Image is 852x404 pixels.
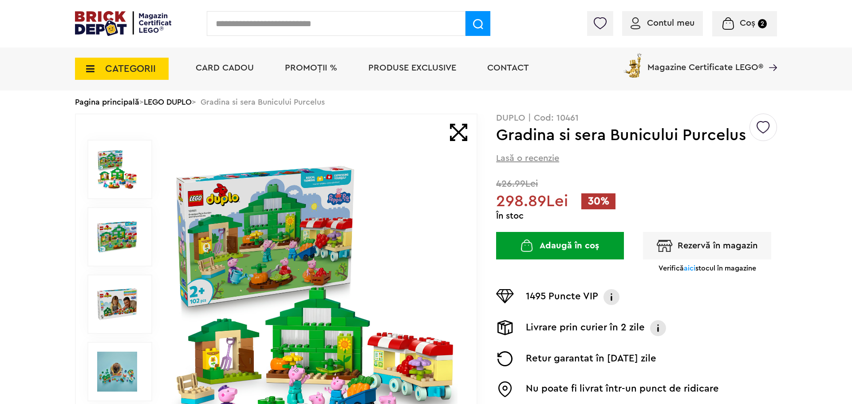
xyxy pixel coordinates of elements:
p: DUPLO | Cod: 10461 [496,114,777,122]
span: 426.99Lei [496,179,777,188]
p: Verifică stocul în magazine [659,264,756,273]
img: Seturi Lego Gradina si sera Bunicului Purcelus [97,352,137,392]
img: Gradina si sera Bunicului Purcelus [97,149,137,189]
p: 1495 Puncte VIP [526,289,598,305]
img: Info VIP [603,289,620,305]
img: Livrare [496,320,514,335]
a: Produse exclusive [368,63,456,72]
a: LEGO DUPLO [144,98,192,106]
span: 298.89Lei [496,193,568,209]
span: 30% [581,193,615,209]
img: Gradina si sera Bunicului Purcelus [97,217,137,257]
span: CATEGORII [105,64,156,74]
img: Info livrare prin curier [649,320,667,336]
div: În stoc [496,212,777,220]
h1: Gradina si sera Bunicului Purcelus [496,127,748,143]
img: Returnare [496,351,514,366]
p: Livrare prin curier în 2 zile [526,320,645,336]
span: Contul meu [647,19,694,27]
span: Lasă o recenzie [496,152,559,165]
a: Pagina principală [75,98,139,106]
small: 2 [758,19,767,28]
button: Rezervă în magazin [643,232,771,259]
a: Card Cadou [196,63,254,72]
a: PROMOȚII % [285,63,337,72]
img: Puncte VIP [496,289,514,303]
a: Magazine Certificate LEGO® [763,51,777,60]
button: Adaugă în coș [496,232,624,259]
p: Retur garantat în [DATE] zile [526,351,656,366]
p: Nu poate fi livrat într-un punct de ridicare [526,381,719,397]
span: aici [684,265,695,272]
img: Gradina si sera Bunicului Purcelus LEGO 10461 [97,284,137,324]
img: Easybox [496,381,514,397]
span: Coș [740,19,755,27]
a: Contul meu [631,19,694,27]
div: > > Gradina si sera Bunicului Purcelus [75,90,777,114]
a: Contact [487,63,529,72]
span: Magazine Certificate LEGO® [647,51,763,72]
